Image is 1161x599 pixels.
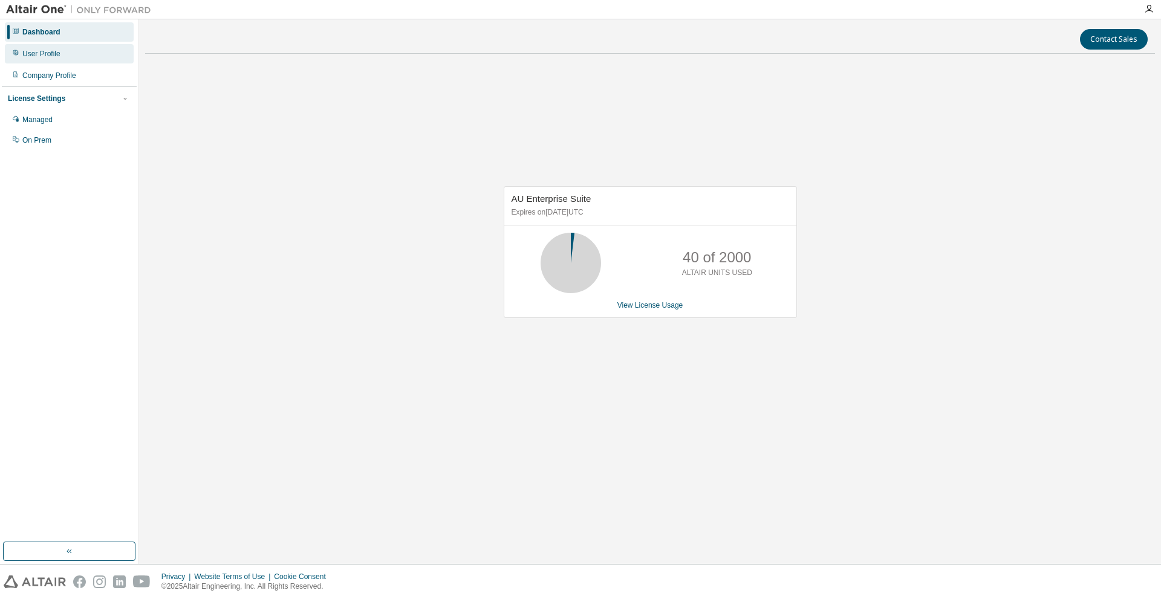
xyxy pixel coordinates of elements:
div: Cookie Consent [274,572,333,581]
div: License Settings [8,94,65,103]
img: altair_logo.svg [4,575,66,588]
div: Privacy [161,572,194,581]
button: Contact Sales [1080,29,1148,50]
img: instagram.svg [93,575,106,588]
img: facebook.svg [73,575,86,588]
div: Website Terms of Use [194,572,274,581]
img: youtube.svg [133,575,151,588]
img: Altair One [6,4,157,16]
span: AU Enterprise Suite [512,193,591,204]
p: 40 of 2000 [683,247,751,268]
img: linkedin.svg [113,575,126,588]
p: ALTAIR UNITS USED [682,268,752,278]
div: User Profile [22,49,60,59]
a: View License Usage [617,301,683,309]
div: Company Profile [22,71,76,80]
div: On Prem [22,135,51,145]
p: Expires on [DATE] UTC [512,207,786,218]
div: Managed [22,115,53,125]
p: © 2025 Altair Engineering, Inc. All Rights Reserved. [161,581,333,592]
div: Dashboard [22,27,60,37]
